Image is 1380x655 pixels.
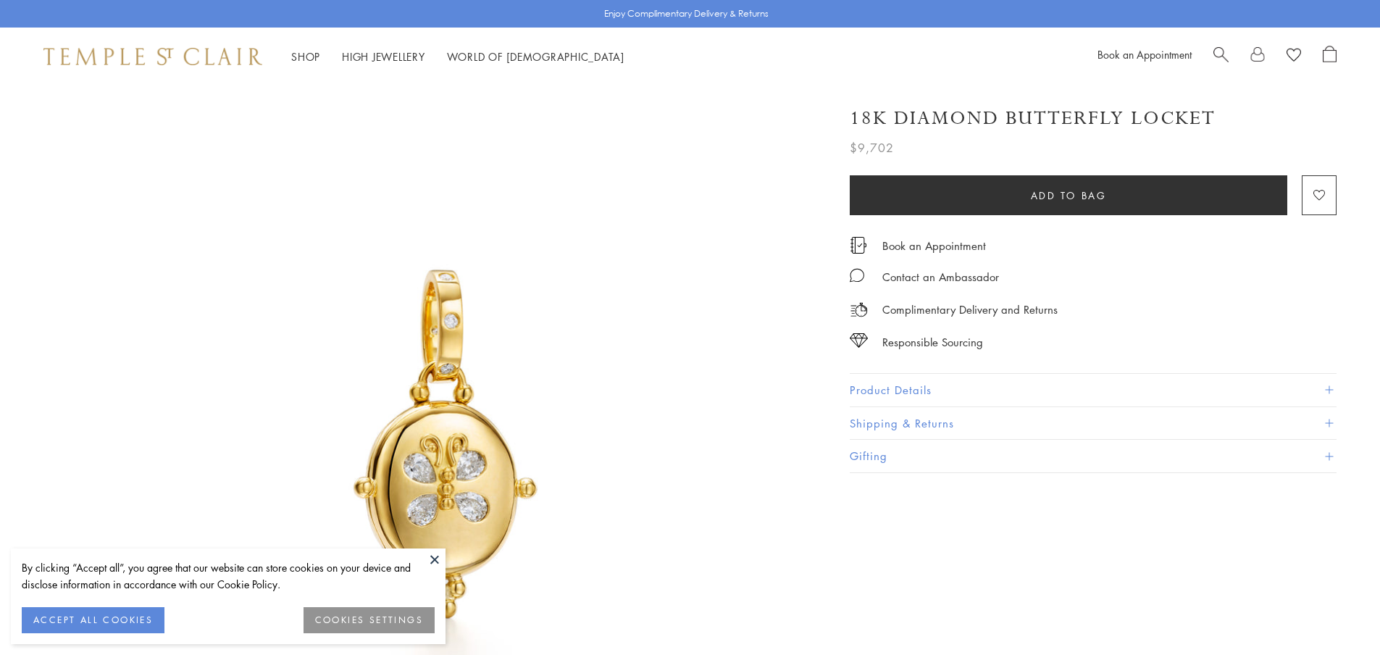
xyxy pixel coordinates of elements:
[850,333,868,348] img: icon_sourcing.svg
[850,237,867,254] img: icon_appointment.svg
[43,48,262,65] img: Temple St. Clair
[882,301,1058,319] p: Complimentary Delivery and Returns
[304,607,435,633] button: COOKIES SETTINGS
[882,238,986,254] a: Book an Appointment
[22,559,435,593] div: By clicking “Accept all”, you agree that our website can store cookies on your device and disclos...
[882,333,983,351] div: Responsible Sourcing
[850,440,1337,472] button: Gifting
[882,268,999,286] div: Contact an Ambassador
[1287,46,1301,67] a: View Wishlist
[447,49,624,64] a: World of [DEMOGRAPHIC_DATA]World of [DEMOGRAPHIC_DATA]
[850,301,868,319] img: icon_delivery.svg
[1031,188,1107,204] span: Add to bag
[1097,47,1192,62] a: Book an Appointment
[604,7,769,21] p: Enjoy Complimentary Delivery & Returns
[850,374,1337,406] button: Product Details
[850,268,864,283] img: MessageIcon-01_2.svg
[850,175,1287,215] button: Add to bag
[342,49,425,64] a: High JewelleryHigh Jewellery
[22,607,164,633] button: ACCEPT ALL COOKIES
[850,106,1216,131] h1: 18K Diamond Butterfly Locket
[1213,46,1229,67] a: Search
[850,407,1337,440] button: Shipping & Returns
[291,48,624,66] nav: Main navigation
[291,49,320,64] a: ShopShop
[1323,46,1337,67] a: Open Shopping Bag
[850,138,894,157] span: $9,702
